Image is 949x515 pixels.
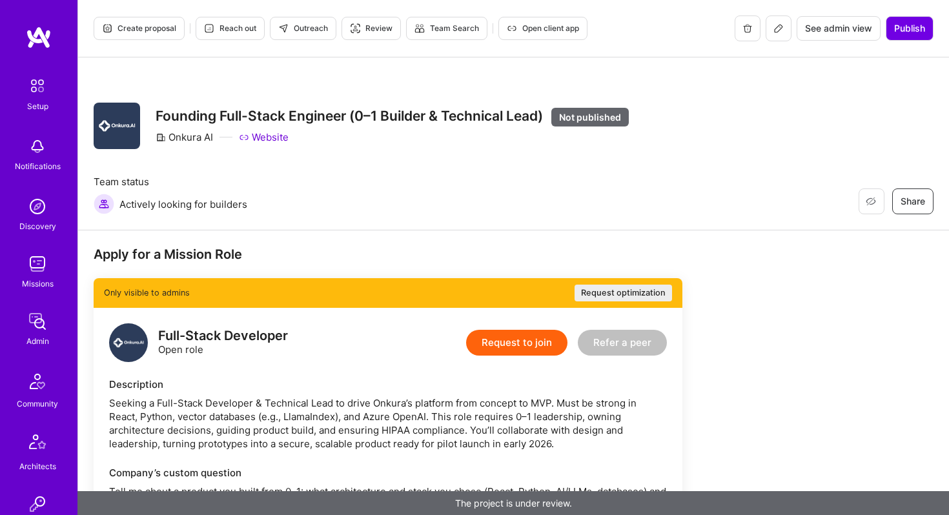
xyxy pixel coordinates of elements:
span: Share [901,195,925,208]
div: Description [109,378,667,391]
div: Company’s custom question [109,466,667,480]
button: Team Search [406,17,487,40]
span: Reach out [204,23,256,34]
img: Community [22,366,53,397]
div: Full-Stack Developer [158,329,288,343]
span: See admin view [805,22,872,35]
img: teamwork [25,251,50,277]
button: Refer a peer [578,330,667,356]
button: Reach out [196,17,265,40]
div: Discovery [19,219,56,233]
span: Publish [894,22,925,35]
i: icon EyeClosed [866,196,876,207]
img: logo [109,323,148,362]
span: Open client app [507,23,579,34]
div: Setup [27,99,48,113]
button: Request to join [466,330,567,356]
button: Review [342,17,401,40]
button: Create proposal [94,17,185,40]
div: Apply for a Mission Role [94,246,682,263]
button: Request optimization [575,285,672,301]
img: Actively looking for builders [94,194,114,214]
a: Website [239,130,289,144]
div: The project is under review. [77,491,949,515]
img: setup [24,72,51,99]
img: admin teamwork [25,308,50,334]
button: Open client app [498,17,587,40]
img: logo [26,26,52,49]
div: Community [17,397,58,410]
i: icon Targeter [350,23,360,34]
div: Open role [158,329,288,356]
div: Admin [26,334,49,348]
div: Notifications [15,159,61,173]
img: Company Logo [94,103,140,149]
span: Team status [94,175,247,188]
img: bell [25,134,50,159]
img: Architects [22,429,53,459]
div: Onkura AI [156,130,213,144]
span: Review [350,23,393,34]
button: Outreach [270,17,336,40]
p: Tell me about a product you built from 0–1: what architecture and stack you chose (React, Python,... [109,485,667,512]
img: discovery [25,194,50,219]
div: Only visible to admins [94,278,682,308]
span: Actively looking for builders [119,197,247,211]
span: Create proposal [102,23,176,34]
button: Publish [886,16,934,41]
div: Not published [551,108,629,126]
span: Outreach [278,23,328,34]
button: Share [892,188,934,214]
div: Architects [19,459,56,473]
i: icon CompanyGray [156,132,166,143]
i: icon Proposal [102,23,112,34]
button: See admin view [797,16,881,41]
div: Seeking a Full-Stack Developer & Technical Lead to drive Onkura’s platform from concept to MVP. M... [109,396,667,450]
span: Team Search [414,23,479,34]
h3: Founding Full-Stack Engineer (0–1 Builder & Technical Lead) [156,108,629,125]
div: Missions [22,277,54,290]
